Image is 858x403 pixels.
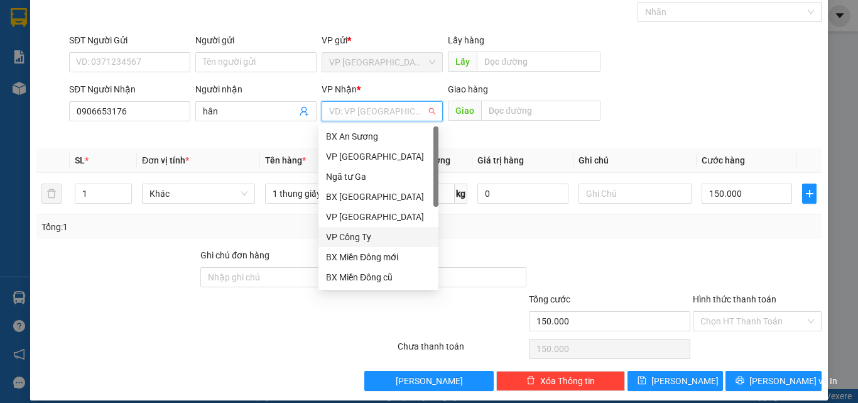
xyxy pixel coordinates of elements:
[45,44,176,68] span: 085 88 555 88
[149,184,247,203] span: Khác
[627,371,724,391] button: save[PERSON_NAME]
[318,247,438,267] div: BX Miền Đông mới
[318,187,438,207] div: BX Quảng Ngãi
[651,374,719,388] span: [PERSON_NAME]
[69,33,190,47] div: SĐT Người Gửi
[265,155,306,165] span: Tên hàng
[318,146,438,167] div: VP Tân Bình
[802,184,817,204] button: plus
[318,227,438,247] div: VP Công Ty
[693,294,776,304] label: Hình thức thanh toán
[749,374,837,388] span: [PERSON_NAME] và In
[23,72,141,84] span: VP [GEOGRAPHIC_DATA] -
[573,148,697,173] th: Ghi chú
[45,7,170,42] strong: CÔNG TY CP BÌNH TÂM
[75,155,85,165] span: SL
[265,184,378,204] input: VD: Bàn, Ghế
[322,123,443,137] div: Văn phòng không hợp lệ
[299,106,309,116] span: user-add
[455,184,467,204] span: kg
[141,72,158,84] span: như
[200,250,269,260] label: Ghi chú đơn hàng
[540,374,595,388] span: Xóa Thông tin
[322,33,443,47] div: VP gửi
[396,374,463,388] span: [PERSON_NAME]
[318,126,438,146] div: BX An Sương
[448,84,488,94] span: Giao hàng
[322,84,357,94] span: VP Nhận
[396,340,528,362] div: Chưa thanh toán
[496,371,625,391] button: deleteXóa Thông tin
[5,72,23,84] span: Gửi:
[326,130,431,143] div: BX An Sương
[195,82,317,96] div: Người nhận
[41,220,332,234] div: Tổng: 1
[526,376,535,386] span: delete
[326,150,431,163] div: VP [GEOGRAPHIC_DATA]
[448,52,477,72] span: Lấy
[326,250,431,264] div: BX Miền Đông mới
[702,155,745,165] span: Cước hàng
[318,207,438,227] div: VP Hà Nội
[326,230,431,244] div: VP Công Ty
[318,267,438,287] div: BX Miền Đông cũ
[329,53,435,72] span: VP Tân Bình
[195,33,317,47] div: Người gửi
[481,101,600,121] input: Dọc đường
[326,270,431,284] div: BX Miền Đông cũ
[326,170,431,184] div: Ngã tư Ga
[578,184,692,204] input: Ghi Chú
[477,52,600,72] input: Dọc đường
[736,376,744,386] span: printer
[69,82,190,96] div: SĐT Người Nhận
[477,184,568,204] input: 0
[326,210,431,224] div: VP [GEOGRAPHIC_DATA]
[142,155,189,165] span: Đơn vị tính
[200,267,362,287] input: Ghi chú đơn hàng
[725,371,822,391] button: printer[PERSON_NAME] và In
[448,101,481,121] span: Giao
[41,184,62,204] button: delete
[803,189,816,199] span: plus
[364,371,493,391] button: [PERSON_NAME]
[326,190,431,204] div: BX [GEOGRAPHIC_DATA]
[448,35,484,45] span: Lấy hàng
[477,155,524,165] span: Giá trị hàng
[529,294,570,304] span: Tổng cước
[638,376,646,386] span: save
[45,44,176,68] span: VP Tân Bình ĐT:
[5,9,43,66] img: logo
[5,84,62,96] span: 0983838085
[318,167,438,187] div: Ngã tư Ga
